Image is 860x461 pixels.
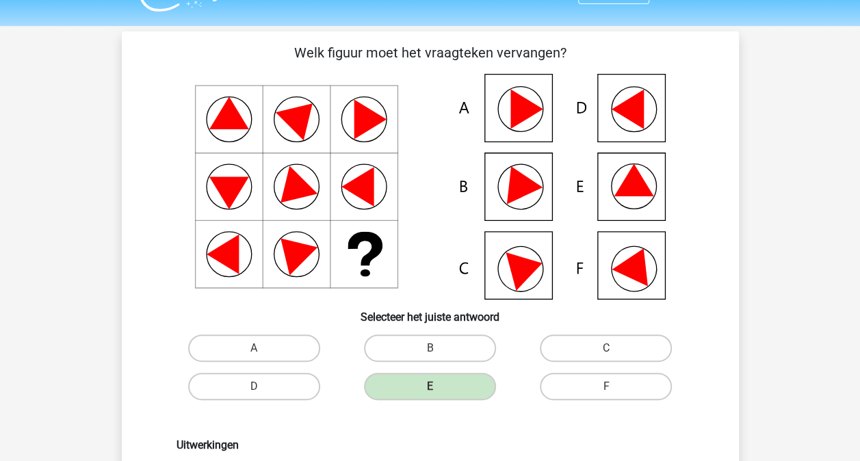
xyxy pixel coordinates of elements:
[188,373,320,400] label: D
[144,300,717,324] h6: Selecteer het juiste antwoord
[364,373,496,400] label: E
[144,42,717,63] p: Welk figuur moet het vraagteken vervangen?
[540,334,672,362] label: C
[364,334,496,362] label: B
[188,334,320,362] label: A
[540,373,672,400] label: F
[177,438,684,451] h6: Uitwerkingen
